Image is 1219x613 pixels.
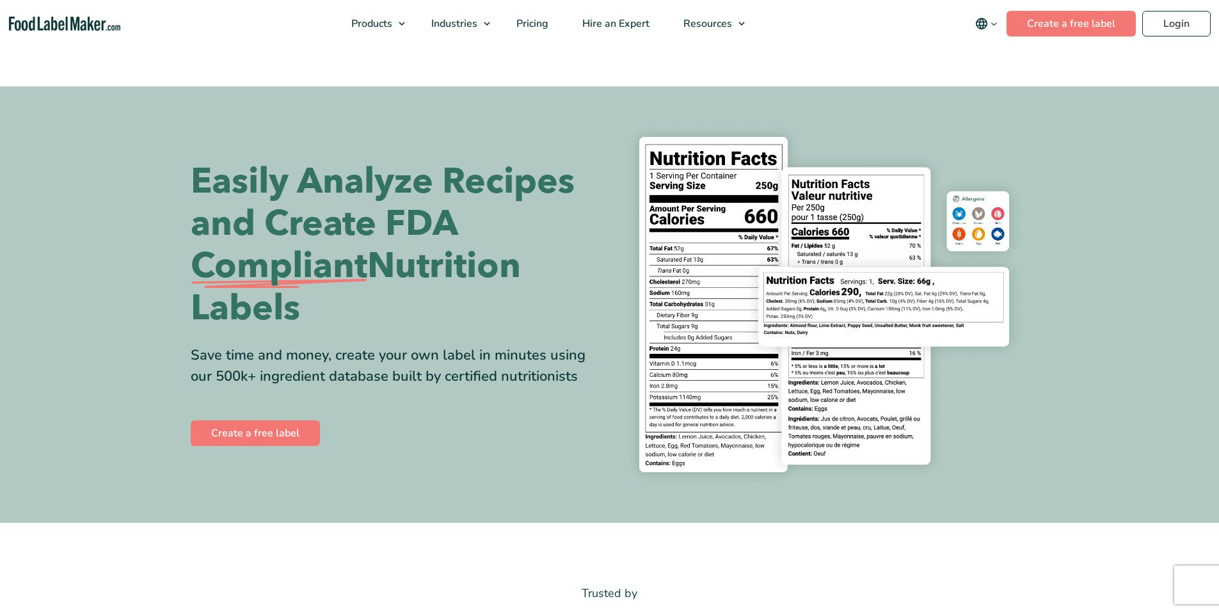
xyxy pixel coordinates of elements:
[427,17,479,31] span: Industries
[191,584,1029,603] p: Trusted by
[1142,11,1211,36] a: Login
[191,245,367,287] span: Compliant
[513,17,550,31] span: Pricing
[680,17,733,31] span: Resources
[1007,11,1136,36] a: Create a free label
[191,161,600,330] h1: Easily Analyze Recipes and Create FDA Nutrition Labels
[347,17,394,31] span: Products
[578,17,651,31] span: Hire an Expert
[191,420,320,446] a: Create a free label
[191,345,600,387] div: Save time and money, create your own label in minutes using our 500k+ ingredient database built b...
